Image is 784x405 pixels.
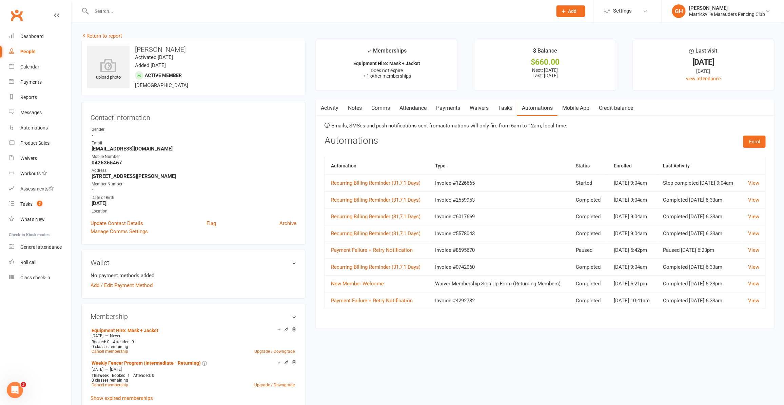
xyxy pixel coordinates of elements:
[254,349,295,354] a: Upgrade / Downgrade
[9,136,72,151] a: Product Sales
[20,49,36,54] div: People
[92,140,296,146] div: Email
[90,373,110,378] div: week
[9,75,72,90] a: Payments
[533,46,557,59] div: $ Balance
[92,154,296,160] div: Mobile Number
[353,61,420,66] strong: Equipment Hire: Mask + Jacket
[435,264,564,270] div: Invoice #0742060
[91,111,296,121] h3: Contact information
[207,219,216,227] a: Flag
[557,100,594,116] a: Mobile App
[145,73,182,78] span: Active member
[92,146,296,152] strong: [EMAIL_ADDRESS][DOMAIN_NAME]
[279,219,296,227] a: Archive
[331,281,384,287] a: New Member Welcome
[481,67,610,78] p: Next: [DATE] Last: [DATE]
[20,125,48,130] div: Automations
[331,214,420,220] a: Recurring Billing Reminder (31,7,1 Days)
[91,281,153,289] a: Add / Edit Payment Method
[92,208,296,215] div: Location
[614,247,651,253] div: [DATE] 5:42pm
[92,367,103,372] span: [DATE]
[367,100,395,116] a: Comms
[614,298,651,304] div: [DATE] 10:41am
[92,132,296,138] strong: -
[689,11,765,17] div: Marrickville Marauders Fencing Club
[614,214,651,220] div: [DATE] 9:04am
[556,5,585,17] button: Add
[9,90,72,105] a: Reports
[92,126,296,133] div: Gender
[435,231,564,237] div: Invoice #5578043
[9,151,72,166] a: Waivers
[20,156,37,161] div: Waivers
[8,7,25,24] a: Clubworx
[20,201,33,207] div: Tasks
[435,281,564,287] div: Waiver Membership Sign Up Form (Returning Members)
[431,100,465,116] a: Payments
[20,34,44,39] div: Dashboard
[254,383,295,387] a: Upgrade / Downgrade
[748,281,759,287] a: View
[92,333,103,338] span: [DATE]
[9,240,72,255] a: General attendance kiosk mode
[689,46,718,59] div: Last visit
[20,186,54,191] div: Assessments
[92,187,296,193] strong: -
[87,46,300,53] h3: [PERSON_NAME]
[92,195,296,201] div: Date of Birth
[9,166,72,181] a: Workouts
[657,157,742,175] th: Last Activity
[133,373,154,378] span: Attended: 0
[20,244,62,250] div: General attendance
[493,100,517,116] a: Tasks
[20,64,39,69] div: Calendar
[91,313,296,320] h3: Membership
[20,95,37,100] div: Reports
[331,180,420,186] a: Recurring Billing Reminder (31,7,1 Days)
[435,197,564,203] div: Invoice #2559953
[663,281,736,287] div: Completed [DATE] 5:23pm
[639,67,768,75] div: [DATE]
[92,349,128,354] a: Cancel membership
[20,275,50,280] div: Class check-in
[92,383,128,387] a: Cancel membership
[20,260,36,265] div: Roll call
[9,120,72,136] a: Automations
[7,382,23,398] iframe: Intercom live chat
[576,214,602,220] div: Completed
[614,180,651,186] div: [DATE] 9:04am
[113,340,134,344] span: Attended: 0
[92,360,201,366] a: Weekly Fencer Program (Intermediate - Returning)
[576,247,602,253] div: Paused
[325,123,766,129] p: Emails, SMSes and push notifications sent from automations will only fire from 6am to 12am, local...
[594,100,638,116] a: Credit balance
[481,59,610,66] div: $660.00
[435,214,564,220] div: Invoice #6017669
[576,281,602,287] div: Completed
[748,230,759,237] a: View
[112,373,130,378] span: Booked: 1
[663,298,736,304] div: Completed [DATE] 6:33am
[21,382,26,387] span: 3
[435,180,564,186] div: Invoice #1226665
[9,270,72,285] a: Class kiosk mode
[614,264,651,270] div: [DATE] 9:04am
[576,298,602,304] div: Completed
[20,79,42,85] div: Payments
[9,255,72,270] a: Roll call
[570,157,608,175] th: Status
[689,5,765,11] div: [PERSON_NAME]
[91,219,143,227] a: Update Contact Details
[92,200,296,206] strong: [DATE]
[92,378,128,383] span: 0 classes remaining
[20,140,50,146] div: Product Sales
[91,271,296,280] li: No payment methods added
[663,180,736,186] div: Step completed [DATE] 9:04am
[613,3,632,19] span: Settings
[331,298,413,304] a: Payment Failure + Retry Notification
[367,48,371,54] i: ✓
[316,100,343,116] a: Activity
[576,264,602,270] div: Completed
